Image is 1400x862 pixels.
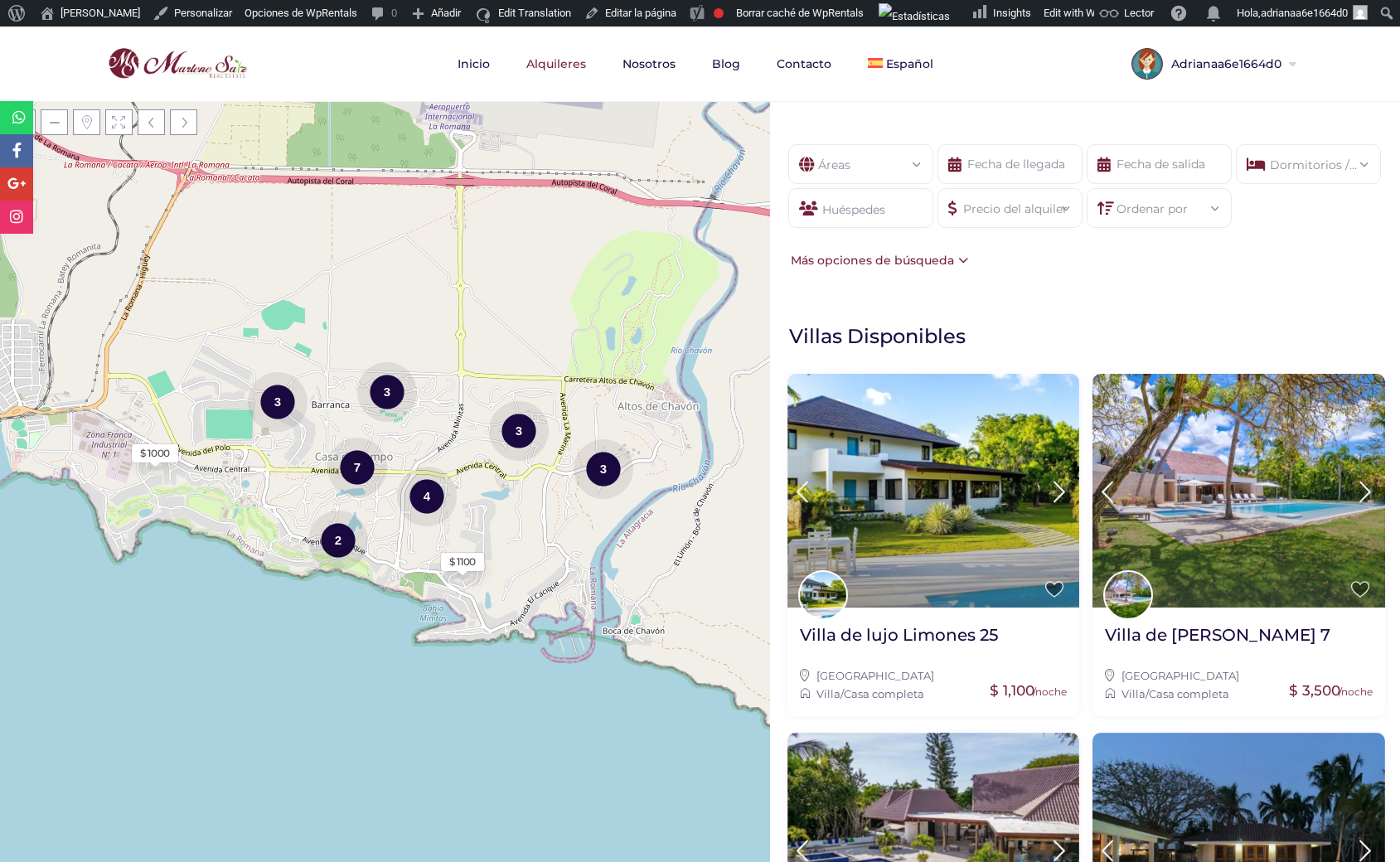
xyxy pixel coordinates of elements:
img: logo [104,44,251,84]
div: 7 [327,436,387,498]
img: icon16.svg [473,2,493,29]
div: $ 1000 [140,446,170,461]
img: Villa de lujo Limones 25 [787,374,1080,608]
a: Villa de lujo Limones 25 [800,624,998,658]
a: Inicio [441,27,506,101]
div: 3 [574,438,633,500]
img: Villa de lujo Colinas 7 [1092,374,1385,608]
h2: Villa de lujo Limones 25 [800,624,998,646]
div: Áreas [802,145,920,174]
span: Español [886,56,933,71]
div: 2 [308,509,368,571]
div: 4 [397,465,457,527]
a: Villa de [PERSON_NAME] 7 [1105,624,1330,658]
a: Villa [1121,687,1146,700]
div: Dormitorios / Baños [1249,145,1368,174]
a: Casa completa [1149,687,1229,700]
div: Más opciones de búsqueda [787,251,968,269]
h1: Villas Disponibles [789,323,1392,349]
div: 3 [248,370,308,433]
span: adrianaa6e1664d0 [1261,7,1348,19]
div: 3 [357,361,417,423]
a: Nosotros [606,27,692,101]
span: Adrianaa6e1664d0 [1163,58,1286,70]
div: Huéspedes [788,188,933,228]
a: Blog [695,27,757,101]
div: 3 [489,400,549,462]
a: [GEOGRAPHIC_DATA] [1121,669,1239,682]
div: Precio del alquiler [951,189,1069,218]
div: Ordenar por [1100,189,1218,218]
div: Frase clave objetivo no establecida [714,8,724,18]
img: Visitas de 48 horas. Haz clic para ver más estadísticas del sitio. [879,3,950,30]
div: / [800,685,1068,703]
h2: Villa de [PERSON_NAME] 7 [1105,624,1330,646]
a: [GEOGRAPHIC_DATA] [816,669,934,682]
div: Cargando mapas [260,254,509,341]
a: Villa [816,687,840,700]
a: Alquileres [510,27,603,101]
input: Fecha de salida [1087,144,1232,184]
a: Español [851,27,950,101]
input: Fecha de llegada [937,144,1083,184]
div: $ 1100 [449,554,476,569]
div: / [1105,685,1373,703]
a: Casa completa [844,687,924,700]
a: Contacto [760,27,848,101]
